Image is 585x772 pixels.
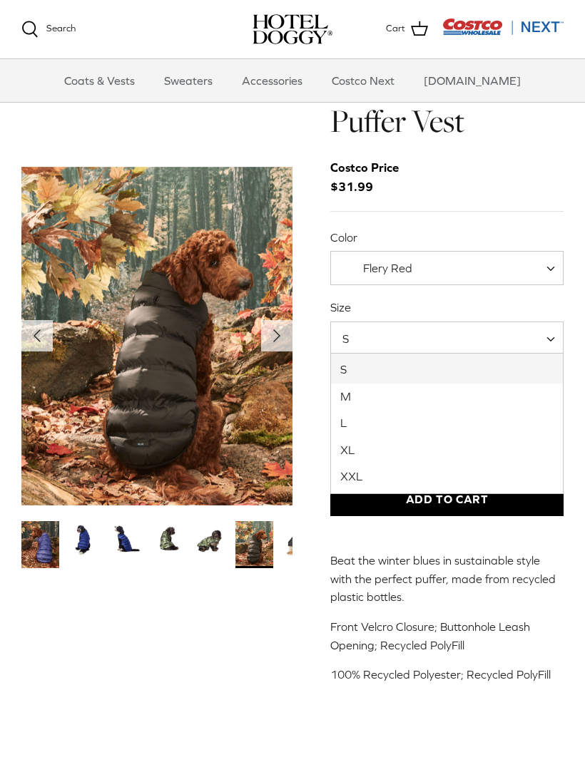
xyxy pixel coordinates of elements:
[151,59,225,102] a: Sweaters
[253,14,332,44] a: hoteldoggy.com hoteldoggycom
[46,23,76,34] span: Search
[330,158,399,177] div: Costco Price
[261,321,292,352] button: Next
[330,666,564,702] p: 100% Recycled Polyester; Recycled PolyFill
[150,521,188,559] a: Thumbnail Link
[235,521,273,568] a: Thumbnail Link
[51,59,148,102] a: Coats & Vests
[331,261,441,276] span: Flery Red
[330,299,564,315] label: Size
[331,331,377,346] span: S
[442,18,564,36] img: Costco Next
[330,158,413,197] span: $31.99
[386,20,428,38] a: Cart
[330,230,564,245] label: Color
[330,618,564,654] p: Front Velcro Closure; Buttonhole Leash Opening; Recycled PolyFill
[331,463,563,493] li: XXL
[330,251,564,285] span: Flery Red
[330,552,564,607] p: Beat the winter blues in sustainable style with the perfect puffer, made from recycled plastic bo...
[193,521,230,559] a: Thumbnail Link
[331,437,563,464] li: XL
[330,321,564,356] span: S
[330,482,564,516] button: Add to Cart
[331,354,563,384] li: S
[21,167,292,505] a: Show Gallery
[229,59,315,102] a: Accessories
[21,521,59,568] a: Thumbnail Link
[442,27,564,38] a: Visit Costco Next
[21,21,76,38] a: Search
[386,21,405,36] span: Cart
[107,521,145,559] a: Thumbnail Link
[330,21,564,141] h1: Hotel Doggy Quilted Perfect Puffer Vest
[64,521,102,559] a: Thumbnail Link
[331,384,563,411] li: M
[21,321,53,352] button: Previous
[331,410,563,437] li: L
[411,59,534,102] a: [DOMAIN_NAME]
[278,521,316,559] a: Thumbnail Link
[253,14,332,44] img: hoteldoggycom
[319,59,407,102] a: Costco Next
[363,262,412,274] span: Flery Red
